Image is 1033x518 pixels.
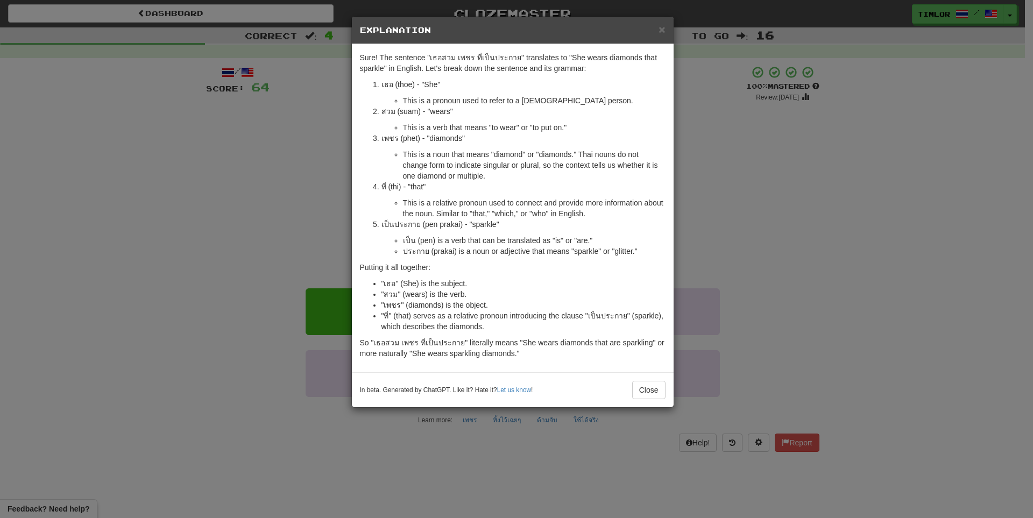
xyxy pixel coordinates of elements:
h5: Explanation [360,25,666,36]
li: This is a relative pronoun used to connect and provide more information about the noun. Similar t... [403,197,666,219]
span: × [659,23,665,36]
small: In beta. Generated by ChatGPT. Like it? Hate it? ! [360,386,533,395]
li: "สวม" (wears) is the verb. [381,289,666,300]
p: เธอ (thoe) - "She" [381,79,666,90]
p: Putting it all together: [360,262,666,273]
li: "ที่" (that) serves as a relative pronoun introducing the clause "เป็นประกาย" (sparkle), which de... [381,310,666,332]
li: ประกาย (prakai) is a noun or adjective that means "sparkle" or "glitter." [403,246,666,257]
p: So "เธอสวม เพชร ที่เป็นประกาย" literally means "She wears diamonds that are sparkling" or more na... [360,337,666,359]
button: Close [659,24,665,35]
a: Let us know [497,386,531,394]
li: This is a pronoun used to refer to a [DEMOGRAPHIC_DATA] person. [403,95,666,106]
li: "เพชร" (diamonds) is the object. [381,300,666,310]
p: เพชร (phet) - "diamonds" [381,133,666,144]
button: Close [632,381,666,399]
li: "เธอ" (She) is the subject. [381,278,666,289]
li: This is a verb that means "to wear" or "to put on." [403,122,666,133]
p: สวม (suam) - "wears" [381,106,666,117]
p: ที่ (thi) - "that" [381,181,666,192]
p: เป็นประกาย (pen prakai) - "sparkle" [381,219,666,230]
p: Sure! The sentence "เธอสวม เพชร ที่เป็นประกาย" translates to "She wears diamonds that sparkle" in... [360,52,666,74]
li: เป็น (pen) is a verb that can be translated as "is" or "are." [403,235,666,246]
li: This is a noun that means "diamond" or "diamonds." Thai nouns do not change form to indicate sing... [403,149,666,181]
